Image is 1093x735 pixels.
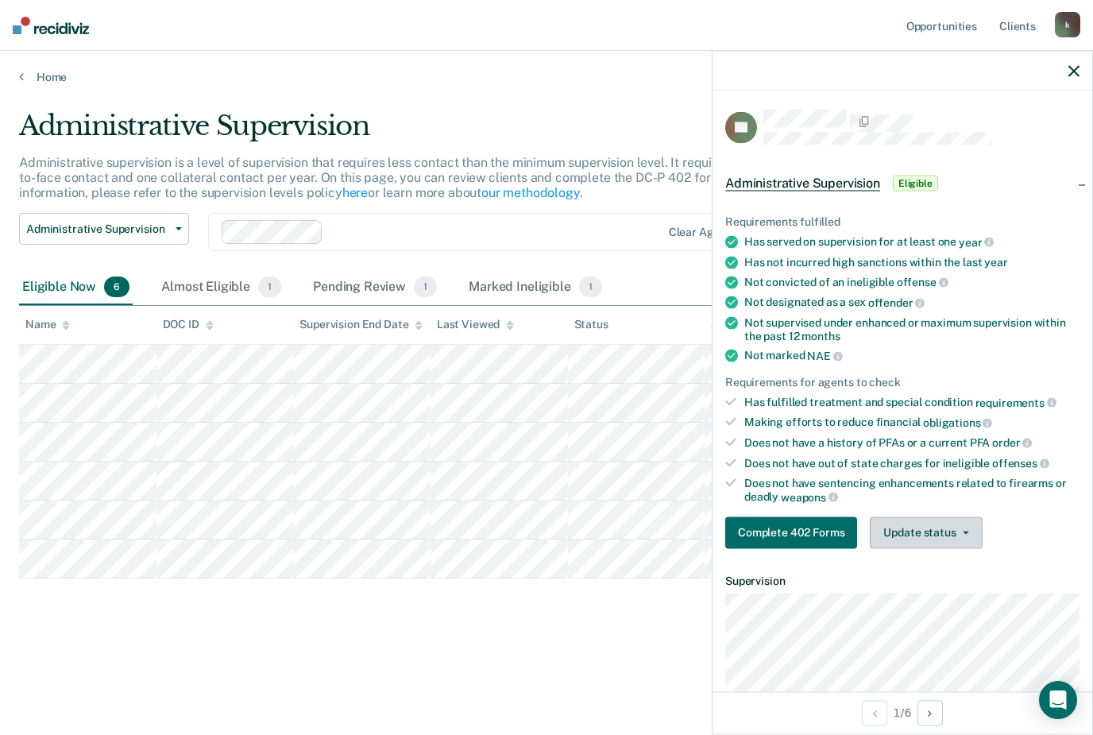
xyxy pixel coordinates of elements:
[19,110,839,155] div: Administrative Supervision
[414,277,437,297] span: 1
[897,276,948,288] span: offense
[744,395,1079,409] div: Has fulfilled treatment and special condition
[744,477,1079,504] div: Does not have sentencing enhancements related to firearms or deadly
[744,349,1079,363] div: Not marked
[781,490,838,503] span: weapons
[579,277,602,297] span: 1
[725,516,863,548] a: Navigate to form link
[437,318,514,331] div: Last Viewed
[1039,681,1077,719] div: Open Intercom Messenger
[13,17,89,34] img: Recidiviz
[744,296,1079,310] div: Not designated as a sex
[862,700,887,725] button: Previous Opportunity
[299,318,423,331] div: Supervision End Date
[725,176,880,191] span: Administrative Supervision
[342,185,368,200] a: here
[870,516,982,548] button: Update status
[744,416,1079,430] div: Making efforts to reduce financial
[725,376,1079,389] div: Requirements for agents to check
[984,255,1007,268] span: year
[158,270,284,305] div: Almost Eligible
[893,176,938,191] span: Eligible
[669,226,736,239] div: Clear agents
[959,235,994,248] span: year
[26,222,169,236] span: Administrative Supervision
[992,457,1049,470] span: offenses
[868,296,925,309] span: offender
[725,516,857,548] button: Complete 402 Forms
[744,275,1079,289] div: Not convicted of an ineligible
[574,318,608,331] div: Status
[917,700,943,725] button: Next Opportunity
[725,574,1079,587] dt: Supervision
[744,255,1079,269] div: Has not incurred high sanctions within the last
[975,396,1056,408] span: requirements
[713,691,1092,733] div: 1 / 6
[713,158,1092,209] div: Administrative SupervisionEligible
[1055,12,1080,37] div: k
[744,235,1079,250] div: Has served on supervision for at least one
[19,70,1074,84] a: Home
[465,270,605,305] div: Marked Ineligible
[25,318,70,331] div: Name
[258,277,281,297] span: 1
[807,350,842,362] span: NAE
[744,456,1079,470] div: Does not have out of state charges for ineligible
[744,315,1079,342] div: Not supervised under enhanced or maximum supervision within the past 12
[163,318,214,331] div: DOC ID
[310,270,440,305] div: Pending Review
[801,329,840,342] span: months
[19,270,133,305] div: Eligible Now
[481,185,580,200] a: our methodology
[725,215,1079,229] div: Requirements fulfilled
[104,277,129,297] span: 6
[923,416,992,429] span: obligations
[19,155,834,200] p: Administrative supervision is a level of supervision that requires less contact than the minimum ...
[744,436,1079,451] div: Does not have a history of PFAs or a current PFA order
